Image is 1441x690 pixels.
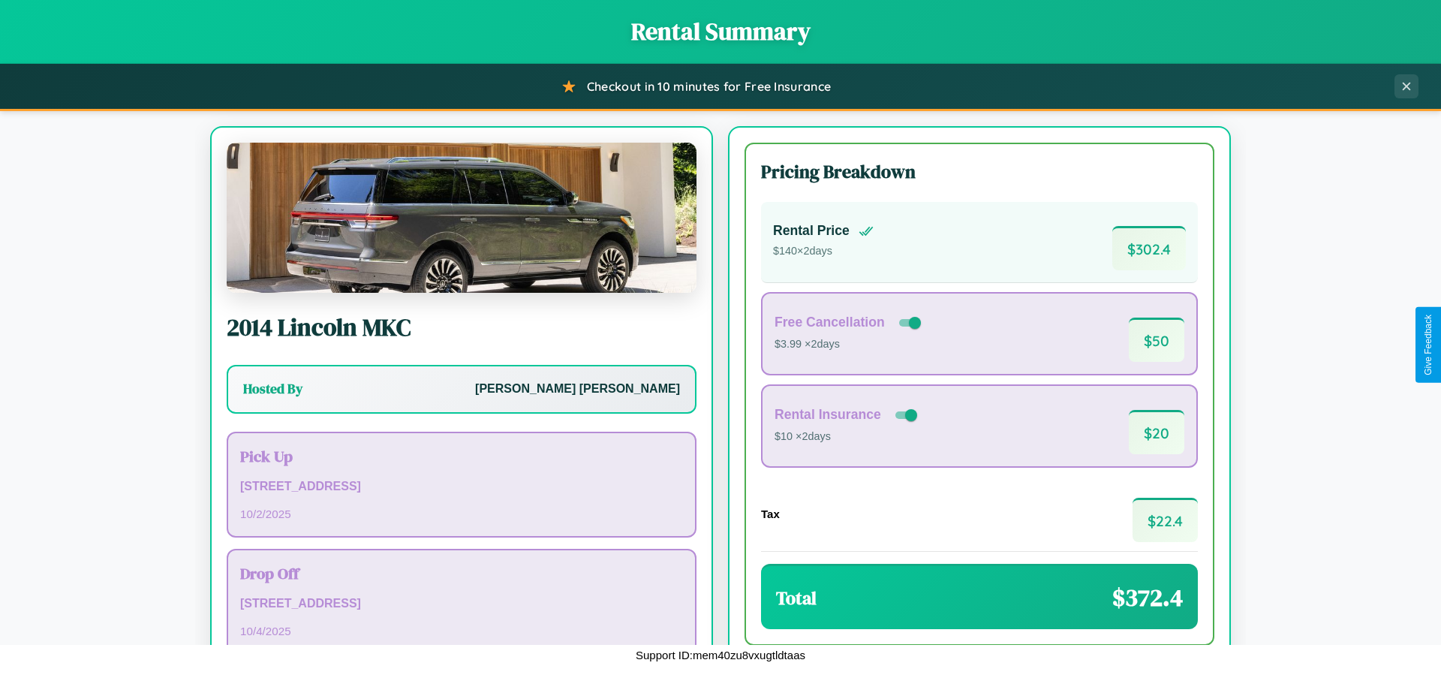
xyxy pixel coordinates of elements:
[1423,315,1433,375] div: Give Feedback
[240,562,683,584] h3: Drop Off
[1129,410,1184,454] span: $ 20
[15,15,1426,48] h1: Rental Summary
[775,407,881,423] h4: Rental Insurance
[1112,226,1186,270] span: $ 302.4
[1112,581,1183,614] span: $ 372.4
[773,242,874,261] p: $ 140 × 2 days
[1129,318,1184,362] span: $ 50
[240,504,683,524] p: 10 / 2 / 2025
[775,335,924,354] p: $3.99 × 2 days
[636,645,805,665] p: Support ID: mem40zu8vxugtldtaas
[761,159,1198,184] h3: Pricing Breakdown
[1133,498,1198,542] span: $ 22.4
[243,380,302,398] h3: Hosted By
[240,593,683,615] p: [STREET_ADDRESS]
[240,621,683,641] p: 10 / 4 / 2025
[776,586,817,610] h3: Total
[227,143,696,293] img: Lincoln MKC
[775,427,920,447] p: $10 × 2 days
[587,79,831,94] span: Checkout in 10 minutes for Free Insurance
[240,445,683,467] h3: Pick Up
[773,223,850,239] h4: Rental Price
[475,378,680,400] p: [PERSON_NAME] [PERSON_NAME]
[761,508,780,520] h4: Tax
[775,315,885,330] h4: Free Cancellation
[240,476,683,498] p: [STREET_ADDRESS]
[227,311,696,344] h2: 2014 Lincoln MKC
